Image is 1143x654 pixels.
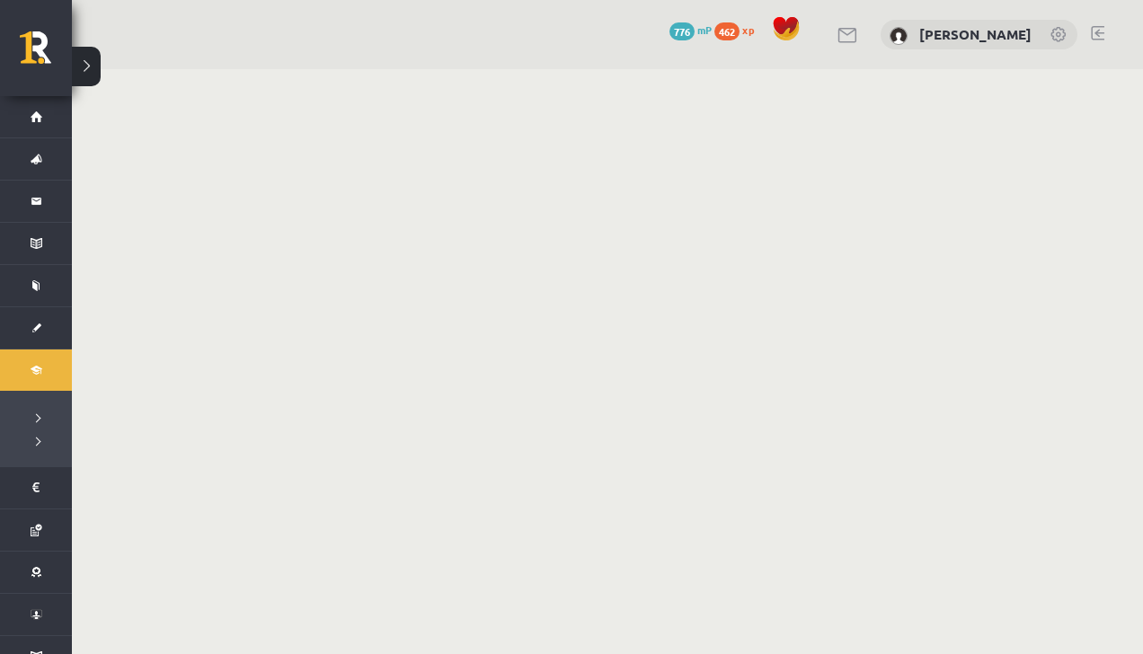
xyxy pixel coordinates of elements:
a: [PERSON_NAME] [919,25,1032,43]
a: Rīgas 1. Tālmācības vidusskola [20,31,72,76]
span: 776 [669,22,695,40]
span: mP [697,22,712,37]
a: 462 xp [714,22,763,37]
span: xp [742,22,754,37]
img: Tuong Khang Nguyen [890,27,908,45]
span: 462 [714,22,740,40]
a: 776 mP [669,22,712,37]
